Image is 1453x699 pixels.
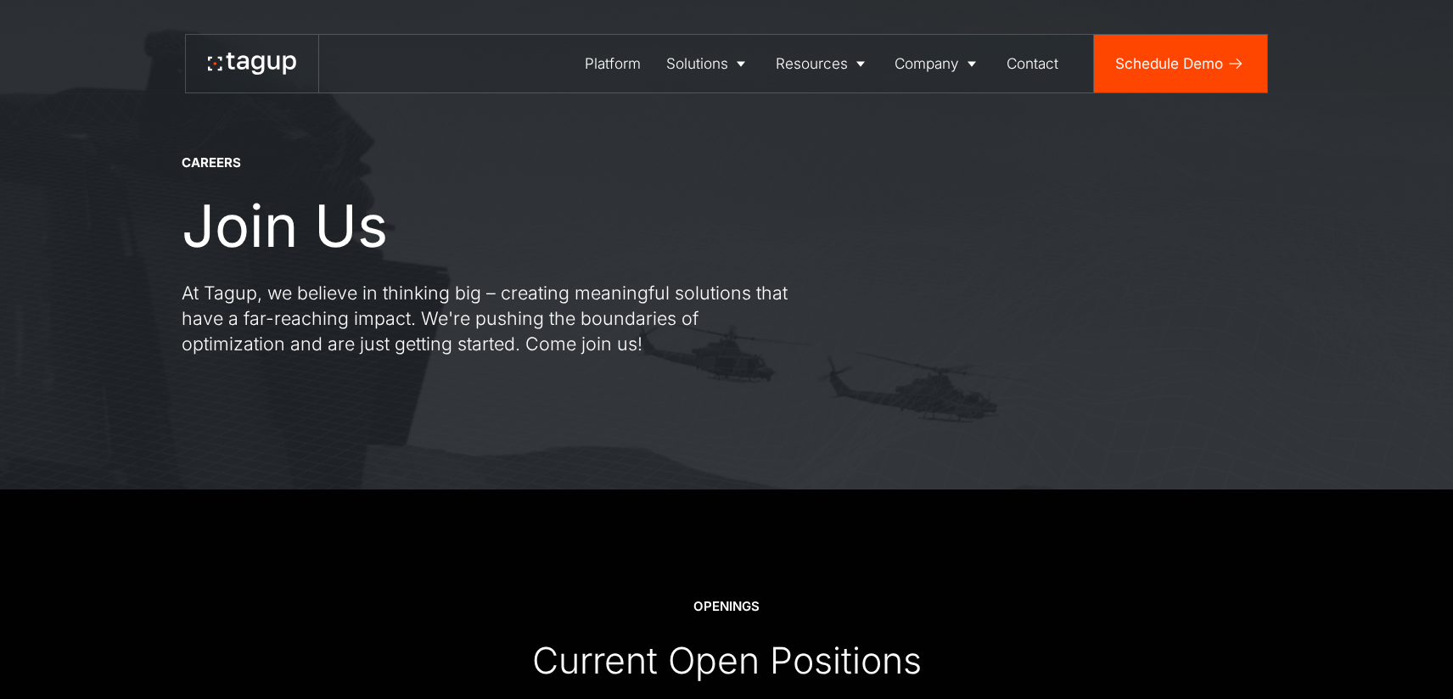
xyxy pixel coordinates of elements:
[666,53,728,75] div: Solutions
[585,53,641,75] div: Platform
[895,53,959,75] div: Company
[182,193,388,259] h1: Join Us
[994,35,1071,92] a: Contact
[532,638,922,683] div: Current Open Positions
[654,35,763,92] a: Solutions
[693,598,760,616] div: OPENINGS
[883,35,995,92] a: Company
[1007,53,1058,75] div: Contact
[182,281,793,357] p: At Tagup, we believe in thinking big – creating meaningful solutions that have a far-reaching imp...
[776,53,848,75] div: Resources
[1115,53,1223,75] div: Schedule Demo
[572,35,654,92] a: Platform
[1094,35,1267,92] a: Schedule Demo
[182,154,241,172] div: CAREERS
[763,35,883,92] a: Resources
